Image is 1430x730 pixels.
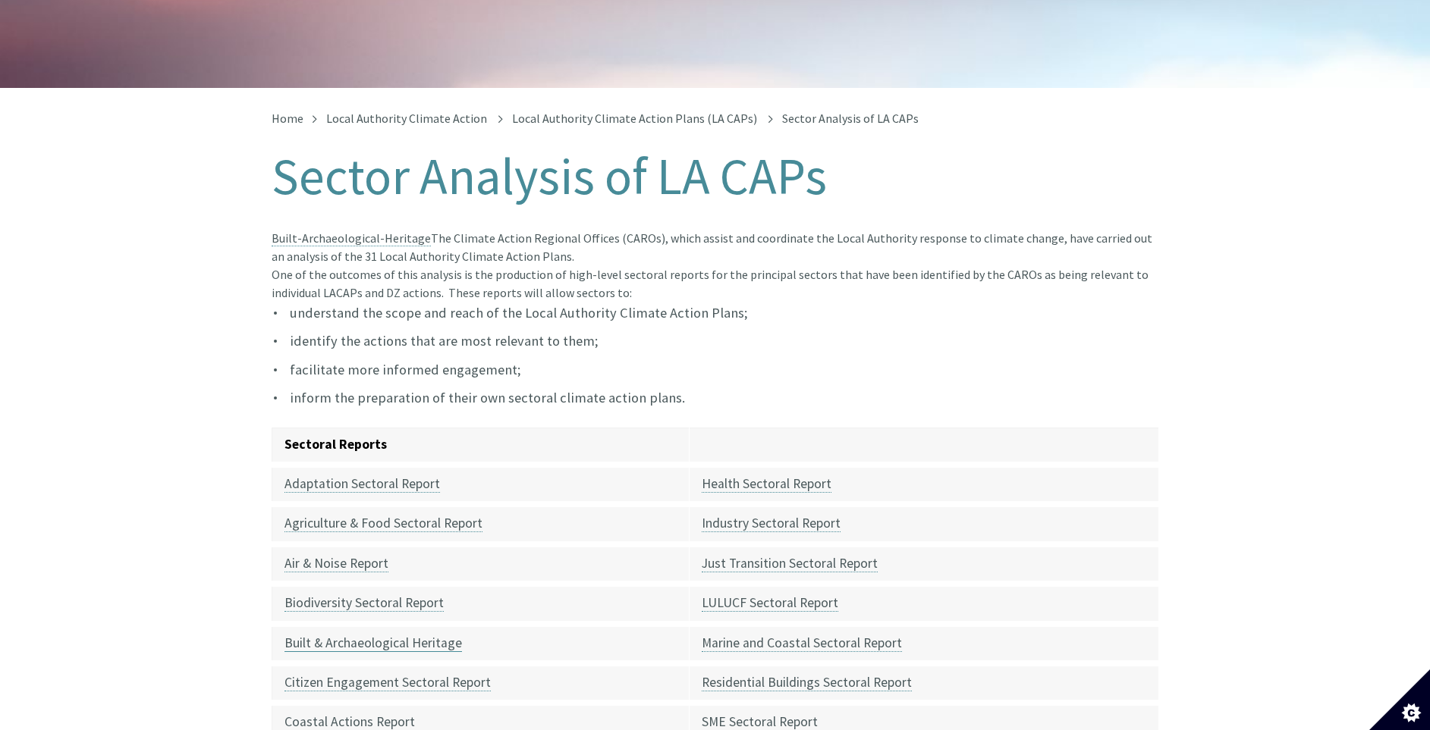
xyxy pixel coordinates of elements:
[272,359,1159,381] li: facilitate more informed engagement;
[272,302,1159,324] li: understand the scope and reach of the Local Authority Climate Action Plans;
[512,111,757,126] a: Local Authority Climate Action Plans (LA CAPs)
[284,634,462,652] a: Built & Archaeological Heritage
[702,594,838,612] a: LULUCF Sectoral Report
[326,111,487,126] a: Local Authority Climate Action
[272,387,1159,409] li: inform the preparation of their own sectoral climate action plans.
[272,111,303,126] a: Home
[284,674,491,691] a: Citizen Engagement Sectoral Report
[702,674,912,691] a: Residential Buildings Sectoral Report
[702,634,902,652] a: Marine and Coastal Sectoral Report
[284,475,440,493] a: Adaptation Sectoral Report
[702,555,878,572] a: Just Transition Sectoral Report
[702,515,841,532] a: Industry Sectoral Report
[284,594,444,612] a: Biodiversity Sectoral Report
[284,515,482,532] a: Agriculture & Food Sectoral Report
[272,149,1159,205] h1: Sector Analysis of LA CAPs
[782,111,919,126] span: Sector Analysis of LA CAPs
[284,555,388,572] a: Air & Noise Report
[272,230,431,246] a: Built-Archaeological-Heritage
[1369,669,1430,730] button: Set cookie preferences
[284,436,387,453] strong: Sectoral Reports
[272,330,1159,352] li: identify the actions that are most relevant to them;
[702,475,831,493] a: Health Sectoral Report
